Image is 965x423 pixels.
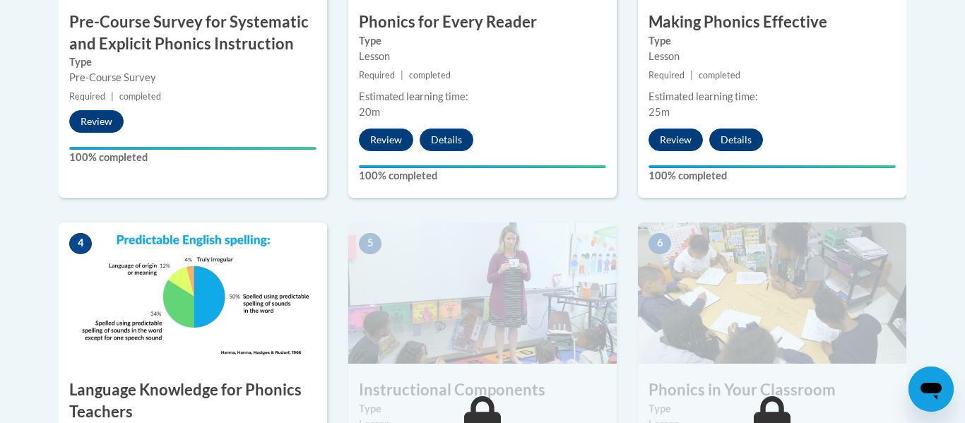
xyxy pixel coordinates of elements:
div: Your progress [359,165,606,168]
span: | [690,70,693,81]
span: 20m [359,106,380,118]
div: Estimated learning time: [649,89,896,105]
button: Review [649,129,703,151]
span: 6 [649,233,671,254]
span: Required [359,70,395,81]
span: Required [69,91,105,102]
span: completed [699,70,740,81]
iframe: Button to launch messaging window [908,367,954,412]
span: 4 [69,233,92,254]
div: Estimated learning time: [359,89,606,105]
label: 100% completed [649,168,896,184]
div: Pre-Course Survey [69,70,316,85]
span: 25m [649,106,670,118]
h3: Pre-Course Survey for Systematic and Explicit Phonics Instruction [59,11,327,55]
h3: Phonics for Every Reader [348,11,617,33]
label: 100% completed [359,168,606,184]
label: 100% completed [69,150,316,165]
button: Details [420,129,473,151]
button: Review [69,110,124,133]
h3: Making Phonics Effective [638,11,906,33]
div: Lesson [649,49,896,64]
span: | [111,91,114,102]
div: Your progress [69,147,316,150]
div: Your progress [649,165,896,168]
label: Type [69,54,316,70]
img: Course Image [59,222,327,364]
span: completed [409,70,451,81]
img: Course Image [348,222,617,364]
span: completed [119,91,161,102]
button: Review [359,129,413,151]
label: Type [359,33,606,49]
img: Course Image [638,222,906,364]
span: | [401,70,403,81]
span: 5 [359,233,381,254]
label: Type [359,401,606,417]
h3: Phonics in Your Classroom [638,379,906,401]
h3: Language Knowledge for Phonics Teachers [59,379,327,423]
label: Type [649,33,896,49]
label: Type [649,401,896,417]
div: Lesson [359,49,606,64]
span: Required [649,70,685,81]
button: Details [709,129,763,151]
h3: Instructional Components [348,379,617,401]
